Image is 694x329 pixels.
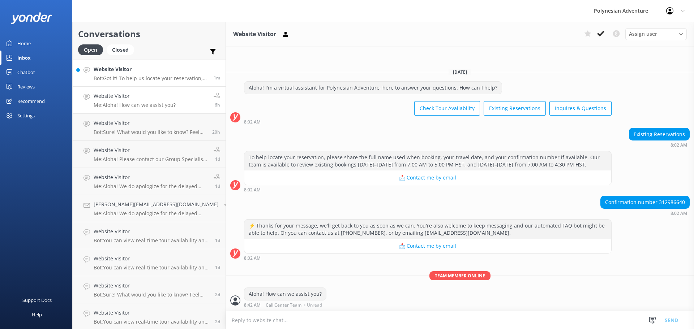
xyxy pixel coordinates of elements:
[78,44,103,55] div: Open
[629,142,690,147] div: Sep 22 2025 08:02am (UTC -10:00) Pacific/Honolulu
[600,211,690,216] div: Sep 22 2025 08:02am (UTC -10:00) Pacific/Honolulu
[429,271,490,280] span: Team member online
[107,44,134,55] div: Closed
[212,129,220,135] span: Sep 21 2025 06:46pm (UTC -10:00) Pacific/Honolulu
[601,196,689,208] div: Confirmation number 312986640
[94,228,210,235] h4: Website Visitor
[94,255,210,263] h4: Website Visitor
[244,120,261,124] strong: 8:02 AM
[629,128,689,140] div: Existing Reservations
[94,237,210,244] p: Bot: You can view real-time tour availability and book your Polynesian Adventure online at [URL][...
[244,288,326,300] div: Aloha! How can we assist you?
[244,255,612,260] div: Sep 22 2025 08:02am (UTC -10:00) Pacific/Honolulu
[73,195,226,222] a: [PERSON_NAME][EMAIL_ADDRESS][DOMAIN_NAME]Me:Aloha! We do apologize for the delayed response. Plea...
[244,187,612,192] div: Sep 22 2025 08:02am (UTC -10:00) Pacific/Honolulu
[244,170,611,185] button: 📩 Contact me by email
[73,114,226,141] a: Website VisitorBot:Sure! What would you like to know? Feel free to ask about tour details, availa...
[94,156,208,163] p: Me: Aloha! Please contact our Group Specialists at [PHONE_NUMBER] or request a custom quote at [D...
[215,319,220,325] span: Sep 20 2025 07:12am (UTC -10:00) Pacific/Honolulu
[94,309,210,317] h4: Website Visitor
[215,183,220,189] span: Sep 21 2025 09:35am (UTC -10:00) Pacific/Honolulu
[94,319,210,325] p: Bot: You can view real-time tour availability and book your Polynesian Adventure online at [URL][...
[73,222,226,249] a: Website VisitorBot:You can view real-time tour availability and book your Polynesian Adventure on...
[214,75,220,81] span: Sep 22 2025 03:30pm (UTC -10:00) Pacific/Honolulu
[215,156,220,162] span: Sep 21 2025 09:36am (UTC -10:00) Pacific/Honolulu
[449,69,471,75] span: [DATE]
[94,75,208,82] p: Bot: Got it! To help us locate your reservation, please share the full name used when booking, yo...
[671,143,687,147] strong: 8:02 AM
[244,119,612,124] div: Sep 22 2025 08:02am (UTC -10:00) Pacific/Honolulu
[94,129,207,135] p: Bot: Sure! What would you like to know? Feel free to ask about tour details, availability, pickup...
[94,282,210,290] h4: Website Visitor
[215,237,220,243] span: Sep 21 2025 07:38am (UTC -10:00) Pacific/Honolulu
[94,119,207,127] h4: Website Visitor
[73,276,226,303] a: Website VisitorBot:Sure! What would you like to know? Feel free to ask about tour details, availa...
[78,27,220,41] h2: Conversations
[73,249,226,276] a: Website VisitorBot:You can view real-time tour availability and book your Polynesian Adventure on...
[73,87,226,114] a: Website VisitorMe:Aloha! How can we assist you?6h
[94,183,208,190] p: Me: Aloha! We do apologize for the delayed response. Which tour were you interested in?
[73,60,226,87] a: Website VisitorBot:Got it! To help us locate your reservation, please share the full name used wh...
[304,303,322,307] span: • Unread
[244,151,611,170] div: To help locate your reservation, please share the full name used when booking, your travel date, ...
[215,102,220,108] span: Sep 22 2025 08:42am (UTC -10:00) Pacific/Honolulu
[94,200,219,208] h4: [PERSON_NAME][EMAIL_ADDRESS][DOMAIN_NAME]
[11,12,52,24] img: yonder-white-logo.png
[244,303,261,307] strong: 8:42 AM
[549,101,612,116] button: Inquires & Questions
[17,94,45,108] div: Recommend
[17,65,35,79] div: Chatbot
[215,264,220,270] span: Sep 20 2025 03:49pm (UTC -10:00) Pacific/Honolulu
[32,307,42,322] div: Help
[107,46,138,53] a: Closed
[244,256,261,260] strong: 8:02 AM
[73,141,226,168] a: Website VisitorMe:Aloha! Please contact our Group Specialists at [PHONE_NUMBER] or request a cust...
[244,302,326,307] div: Sep 22 2025 08:42am (UTC -10:00) Pacific/Honolulu
[94,291,210,298] p: Bot: Sure! What would you like to know? Feel free to ask about tour details, availability, pickup...
[414,101,480,116] button: Check Tour Availability
[625,28,687,40] div: Assign User
[94,173,208,181] h4: Website Visitor
[17,108,35,123] div: Settings
[629,30,657,38] span: Assign user
[94,264,210,271] p: Bot: You can view real-time tour availability and book your Polynesian Adventure online at [URL][...
[484,101,546,116] button: Existing Reservations
[244,82,502,94] div: Aloha! I'm a virtual assistant for Polynesian Adventure, here to answer your questions. How can I...
[215,291,220,298] span: Sep 20 2025 03:31pm (UTC -10:00) Pacific/Honolulu
[94,210,219,217] p: Me: Aloha! We do apologize for the delayed response. Please contact our Group Specialists at [PHO...
[266,303,301,307] span: Call Center Team
[671,211,687,216] strong: 8:02 AM
[17,51,31,65] div: Inbox
[22,293,52,307] div: Support Docs
[244,239,611,253] button: 📩 Contact me by email
[94,65,208,73] h4: Website Visitor
[244,220,611,239] div: ⚡ Thanks for your message, we'll get back to you as soon as we can. You're also welcome to keep m...
[17,79,35,94] div: Reviews
[17,36,31,51] div: Home
[78,46,107,53] a: Open
[94,92,176,100] h4: Website Visitor
[73,168,226,195] a: Website VisitorMe:Aloha! We do apologize for the delayed response. Which tour were you interested...
[233,30,276,39] h3: Website Visitor
[94,146,208,154] h4: Website Visitor
[94,102,176,108] p: Me: Aloha! How can we assist you?
[244,188,261,192] strong: 8:02 AM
